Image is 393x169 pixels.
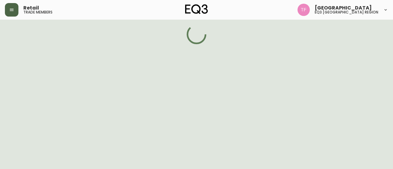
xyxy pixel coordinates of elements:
img: 971393357b0bdd4f0581b88529d406f6 [298,4,310,16]
span: Retail [23,6,39,10]
h5: eq3 [GEOGRAPHIC_DATA] region [315,10,378,14]
h5: trade members [23,10,53,14]
span: [GEOGRAPHIC_DATA] [315,6,372,10]
img: logo [185,4,208,14]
